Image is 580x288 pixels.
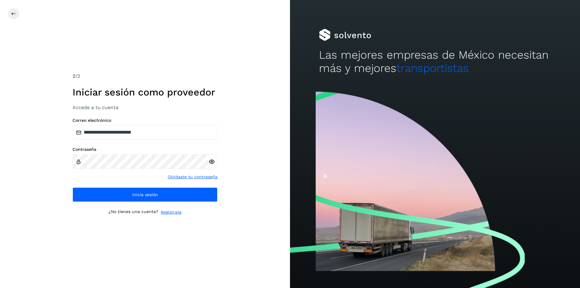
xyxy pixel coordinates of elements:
label: Correo electrónico [72,118,217,123]
span: 2 [72,73,75,79]
button: Inicia sesión [72,187,217,202]
h2: Las mejores empresas de México necesitan más y mejores [319,48,551,75]
div: /2 [72,73,217,80]
span: Inicia sesión [132,193,158,197]
h1: Iniciar sesión como proveedor [72,86,217,98]
a: Regístrate [161,209,182,215]
label: Contraseña [72,147,217,152]
h3: Accede a tu cuenta [72,105,217,110]
span: transportistas [396,62,469,75]
a: Olvidaste tu contraseña [168,174,217,180]
p: ¿No tienes una cuenta? [108,209,158,215]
